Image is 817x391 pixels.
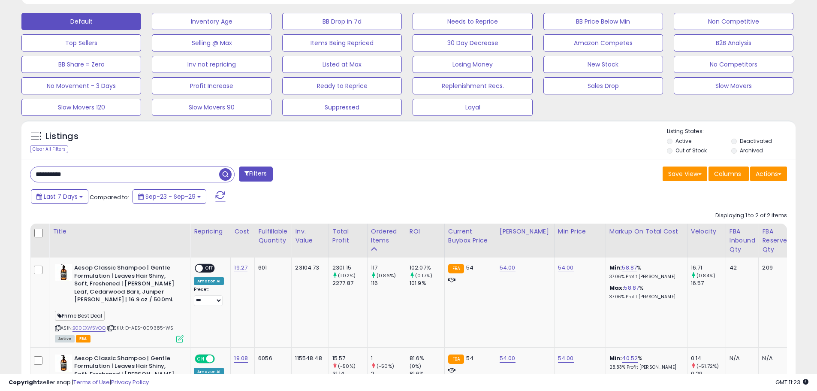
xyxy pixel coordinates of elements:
span: Compared to: [90,193,129,201]
button: Last 7 Days [31,189,88,204]
button: Sales Drop [543,77,663,94]
button: New Stock [543,56,663,73]
div: Repricing [194,227,227,236]
button: Inv not repricing [152,56,271,73]
button: Save View [663,167,707,181]
span: Sep-23 - Sep-29 [145,192,196,201]
th: The percentage added to the cost of goods (COGS) that forms the calculator for Min & Max prices. [606,224,687,258]
div: 2277.87 [332,279,367,287]
label: Archived [740,147,763,154]
a: 40.52 [622,354,638,363]
button: BB Drop in 7d [282,13,402,30]
a: 54.00 [500,354,516,363]
span: 54 [466,264,473,272]
div: Total Profit [332,227,364,245]
button: BB Price Below Min [543,13,663,30]
div: 209 [762,264,788,272]
button: Actions [750,167,787,181]
div: [PERSON_NAME] [500,227,551,236]
a: Terms of Use [73,378,110,386]
button: Listed at Max [282,56,402,73]
div: 0.14 [691,355,726,362]
div: % [609,284,681,300]
strong: Copyright [9,378,40,386]
button: No Competitors [674,56,793,73]
button: BB Share = Zero [21,56,141,73]
div: 16.57 [691,279,726,287]
small: (0.86%) [377,272,396,279]
div: 102.07% [410,264,444,272]
div: 6056 [258,355,285,362]
div: ASIN: [55,264,184,341]
div: FBA Reserved Qty [762,227,791,254]
span: OFF [203,265,217,272]
span: Last 7 Days [44,192,78,201]
button: Slow Movers 120 [21,99,141,116]
b: Min: [609,354,622,362]
p: 37.06% Profit [PERSON_NAME] [609,294,681,300]
span: 2025-10-7 11:23 GMT [775,378,808,386]
button: Needs to Reprice [413,13,532,30]
div: 601 [258,264,285,272]
div: 81.6% [410,355,444,362]
button: Inventory Age [152,13,271,30]
div: 16.71 [691,264,726,272]
div: Velocity [691,227,722,236]
a: 54.00 [558,264,574,272]
button: Default [21,13,141,30]
div: Amazon AI [194,277,224,285]
div: FBA inbound Qty [730,227,755,254]
div: seller snap | | [9,379,149,387]
div: 15.57 [332,355,367,362]
p: 37.06% Profit [PERSON_NAME] [609,274,681,280]
div: Markup on Total Cost [609,227,684,236]
small: (1.02%) [338,272,356,279]
small: (-51.72%) [696,363,719,370]
div: 1 [371,355,406,362]
div: 42 [730,264,752,272]
a: 58.87 [622,264,637,272]
button: B2B Analysis [674,34,793,52]
span: Columns [714,170,741,178]
label: Deactivated [740,137,772,145]
button: Filters [239,167,272,182]
label: Out of Stock [675,147,707,154]
button: Amazon Competes [543,34,663,52]
div: Preset: [194,287,224,306]
button: Losing Money [413,56,532,73]
a: Privacy Policy [111,378,149,386]
span: 54 [466,354,473,362]
button: Selling @ Max [152,34,271,52]
a: B00EXW5VOQ [72,324,106,332]
button: Ready to Reprice [282,77,402,94]
button: Layal [413,99,532,116]
a: 19.08 [234,354,248,363]
span: Prime Best Deal [55,311,105,321]
small: (-50%) [338,363,356,370]
div: Displaying 1 to 2 of 2 items [715,212,787,220]
div: Min Price [558,227,602,236]
div: Fulfillable Quantity [258,227,288,245]
b: Min: [609,264,622,272]
button: 30 Day Decrease [413,34,532,52]
small: (0.84%) [696,272,715,279]
button: Items Being Repriced [282,34,402,52]
span: FBA [76,335,90,343]
small: FBA [448,264,464,273]
span: All listings currently available for purchase on Amazon [55,335,75,343]
button: Sep-23 - Sep-29 [133,189,206,204]
div: 23104.73 [295,264,322,272]
a: 54.00 [500,264,516,272]
div: Clear All Filters [30,145,68,153]
button: Slow Movers [674,77,793,94]
button: Slow Movers 90 [152,99,271,116]
div: Current Buybox Price [448,227,492,245]
b: Aesop Classic Shampoo | Gentle Formulation | Leaves Hair Shiny, Soft, Freshened | [PERSON_NAME] L... [74,264,178,306]
small: (0.17%) [415,272,432,279]
a: 58.87 [624,284,639,292]
p: Listing States: [667,127,796,136]
p: 28.83% Profit [PERSON_NAME] [609,364,681,370]
div: % [609,264,681,280]
div: Title [53,227,187,236]
button: Replenishment Recs. [413,77,532,94]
